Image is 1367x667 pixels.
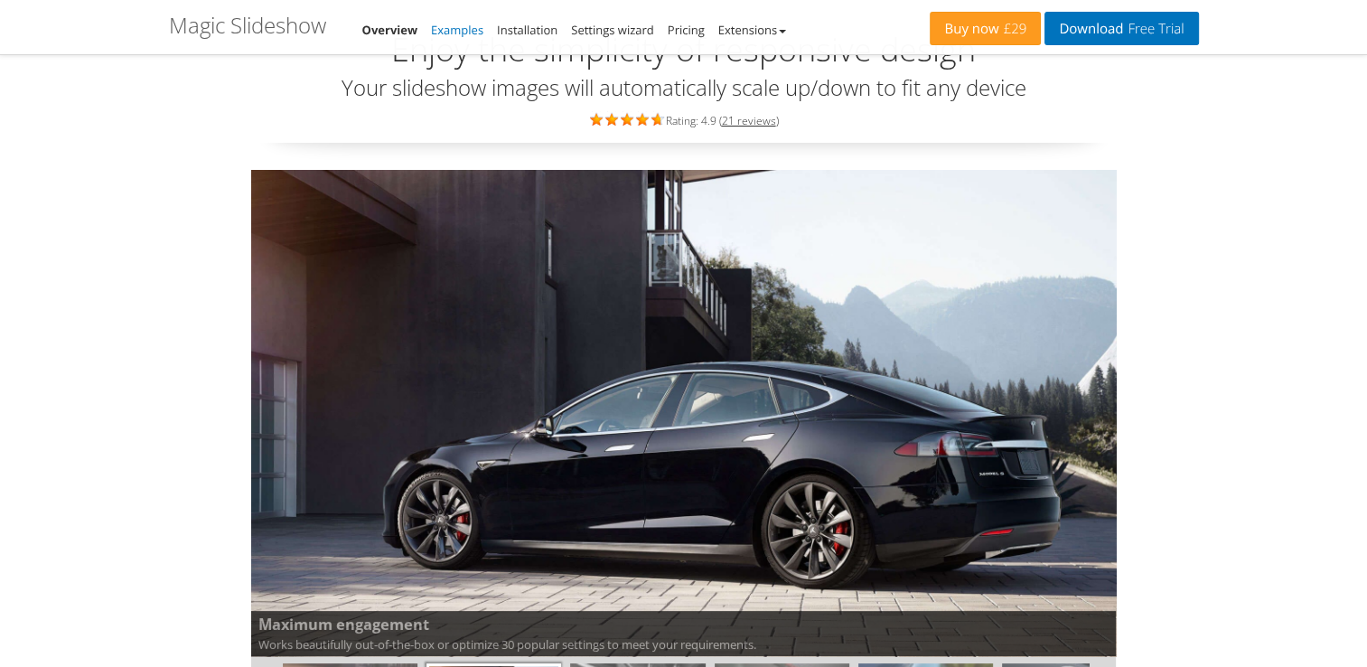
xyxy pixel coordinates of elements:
img: Maximum engagement [78,72,1116,656]
a: Examples [431,22,483,38]
a: Settings wizard [571,22,654,38]
b: Maximum engagement [258,614,1110,636]
div: Rating: 4.9 ( ) [169,109,1199,129]
span: Works beautifully out-of-the-box or optimize 30 popular settings to meet your requirements. [251,611,1117,656]
a: Pricing [668,22,705,38]
a: Buy now£29 [930,12,1041,45]
h3: Your slideshow images will automatically scale up/down to fit any device [169,76,1199,99]
a: DownloadFree Trial [1044,12,1198,45]
span: Free Trial [1123,22,1184,36]
h1: Magic Slideshow [169,14,326,37]
a: Installation [497,22,557,38]
a: Overview [362,22,418,38]
span: £29 [999,22,1027,36]
a: 21 reviews [722,113,776,128]
h2: Enjoy the simplicity of responsive design [169,32,1199,68]
a: Extensions [718,22,786,38]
